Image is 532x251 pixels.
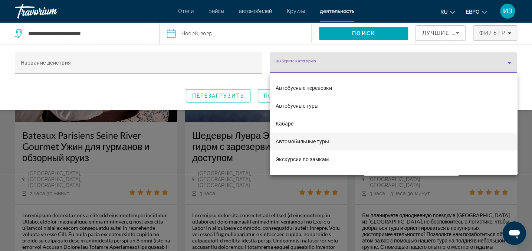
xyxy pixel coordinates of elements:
[502,221,526,245] iframe: Кнопка запуска окна обмена сообщениями
[276,101,319,110] span: Автобусные туры
[276,173,321,182] span: Шоколадные туры
[276,84,332,92] span: Автобусные перевозки
[276,137,329,146] span: Автомобильные туры
[276,155,329,164] span: Экскурсии по замкам
[276,119,293,128] span: Кабаре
